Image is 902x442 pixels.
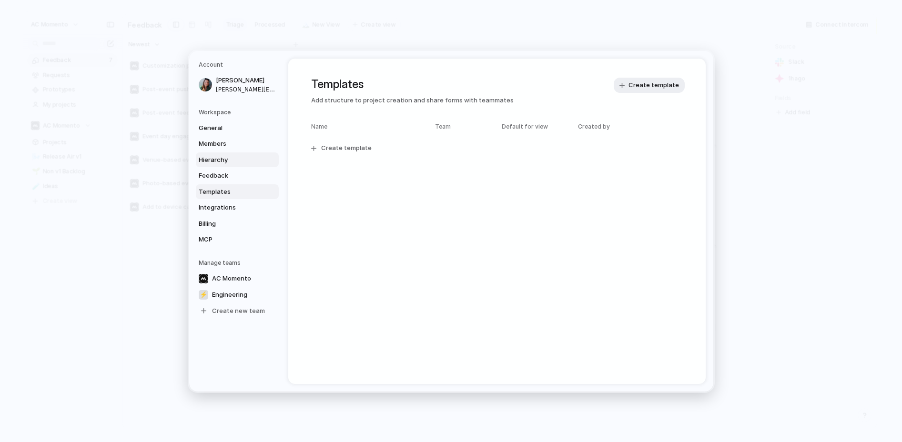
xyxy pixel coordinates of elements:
button: Create template [305,139,689,157]
span: Created by [578,122,610,131]
span: MCP [199,235,260,244]
button: Create template [614,78,685,93]
h1: Templates [311,76,683,93]
span: Templates [199,187,260,196]
h5: Manage teams [199,258,279,267]
a: Hierarchy [196,152,279,167]
span: Integrations [199,203,260,212]
a: Feedback [196,168,279,183]
span: Team [435,122,492,131]
span: Default for view [502,122,548,131]
span: Members [199,139,260,149]
span: [PERSON_NAME] [216,76,277,85]
span: AC Momento [212,273,251,283]
div: ⚡ [199,290,208,299]
a: General [196,120,279,135]
a: Templates [196,184,279,199]
span: Create new team [212,306,265,315]
a: Billing [196,216,279,231]
h5: Account [199,60,279,69]
span: Feedback [199,171,260,181]
a: Integrations [196,200,279,215]
span: Name [311,122,426,131]
span: Create template [321,143,372,153]
span: Add structure to project creation and share forms with teammates [311,96,683,105]
span: General [199,123,260,132]
span: Engineering [212,290,247,299]
span: Create template [628,80,679,90]
a: ⚡Engineering [196,287,279,302]
a: Members [196,136,279,151]
a: MCP [196,232,279,247]
h5: Workspace [199,108,279,116]
span: Hierarchy [199,155,260,164]
span: Billing [199,219,260,228]
span: [PERSON_NAME][EMAIL_ADDRESS][DOMAIN_NAME] [216,85,277,93]
a: Create new team [196,303,279,318]
a: [PERSON_NAME][PERSON_NAME][EMAIL_ADDRESS][DOMAIN_NAME] [196,73,279,97]
a: AC Momento [196,271,279,286]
